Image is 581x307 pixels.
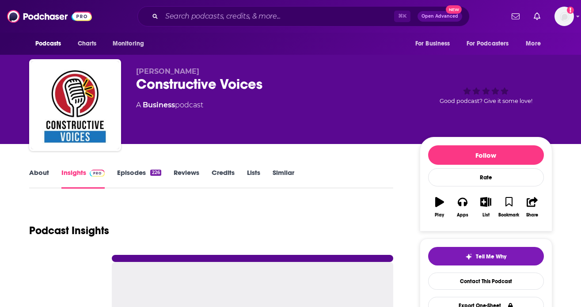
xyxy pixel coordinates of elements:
span: New [446,5,462,14]
a: About [29,168,49,189]
img: Podchaser Pro [90,170,105,177]
button: open menu [409,35,461,52]
button: open menu [29,35,73,52]
span: ⌘ K [394,11,410,22]
svg: Add a profile image [567,7,574,14]
img: tell me why sparkle [465,253,472,260]
span: Tell Me Why [476,253,506,260]
input: Search podcasts, credits, & more... [162,9,394,23]
a: Business [143,101,175,109]
a: Similar [273,168,294,189]
a: Show notifications dropdown [508,9,523,24]
button: List [474,191,497,223]
div: Search podcasts, credits, & more... [137,6,470,27]
div: Play [435,212,444,218]
div: List [482,212,490,218]
button: Bookmark [497,191,520,223]
button: Play [428,191,451,223]
button: tell me why sparkleTell Me Why [428,247,544,265]
span: For Podcasters [467,38,509,50]
button: Follow [428,145,544,165]
span: Podcasts [35,38,61,50]
img: Constructive Voices [31,61,119,149]
button: Apps [451,191,474,223]
button: Show profile menu [554,7,574,26]
a: Lists [247,168,260,189]
span: For Business [415,38,450,50]
h1: Podcast Insights [29,224,109,237]
span: Logged in as jdelacruz [554,7,574,26]
div: Good podcast? Give it some love! [420,67,552,122]
span: Good podcast? Give it some love! [440,98,532,104]
span: [PERSON_NAME] [136,67,199,76]
span: Charts [78,38,97,50]
a: Contact This Podcast [428,273,544,290]
img: User Profile [554,7,574,26]
div: Share [526,212,538,218]
button: open menu [461,35,522,52]
div: Bookmark [498,212,519,218]
div: Rate [428,168,544,186]
span: Open Advanced [422,14,458,19]
span: More [526,38,541,50]
div: A podcast [136,100,203,110]
div: Apps [457,212,468,218]
a: Charts [72,35,102,52]
a: Show notifications dropdown [530,9,544,24]
span: Monitoring [113,38,144,50]
button: open menu [106,35,156,52]
button: Open AdvancedNew [418,11,462,22]
div: 226 [150,170,161,176]
button: open menu [520,35,552,52]
a: Reviews [174,168,199,189]
img: Podchaser - Follow, Share and Rate Podcasts [7,8,92,25]
button: Share [520,191,543,223]
a: Credits [212,168,235,189]
a: Episodes226 [117,168,161,189]
a: InsightsPodchaser Pro [61,168,105,189]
